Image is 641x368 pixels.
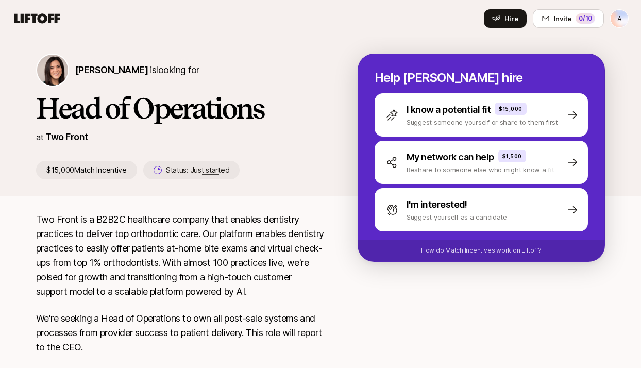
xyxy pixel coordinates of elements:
[375,71,588,85] p: Help [PERSON_NAME] hire
[533,9,604,28] button: Invite0/10
[421,246,542,255] p: How do Match Incentives work on Liftoff?
[610,9,629,28] button: A
[504,13,518,24] span: Hire
[36,161,137,179] p: $15,000 Match Incentive
[407,197,467,212] p: I'm interested!
[37,55,68,86] img: Eleanor Morgan
[407,150,494,164] p: My network can help
[617,12,622,25] p: A
[576,13,595,24] div: 0 /10
[75,63,199,77] p: is looking for
[36,212,325,299] p: Two Front is a B2B2C healthcare company that enables dentistry practices to deliver top orthodont...
[554,13,571,24] span: Invite
[191,165,230,175] span: Just started
[75,64,148,75] span: [PERSON_NAME]
[484,9,527,28] button: Hire
[45,131,88,142] a: Two Front
[407,103,491,117] p: I know a potential fit
[36,93,325,124] h1: Head of Operations
[36,311,325,355] p: We're seeking a Head of Operations to own all post-sale systems and processes from provider succe...
[36,130,43,144] p: at
[407,117,558,127] p: Suggest someone yourself or share to them first
[407,164,554,175] p: Reshare to someone else who might know a fit
[499,105,522,113] p: $15,000
[407,212,507,222] p: Suggest yourself as a candidate
[502,152,522,160] p: $1,500
[166,164,229,176] p: Status:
